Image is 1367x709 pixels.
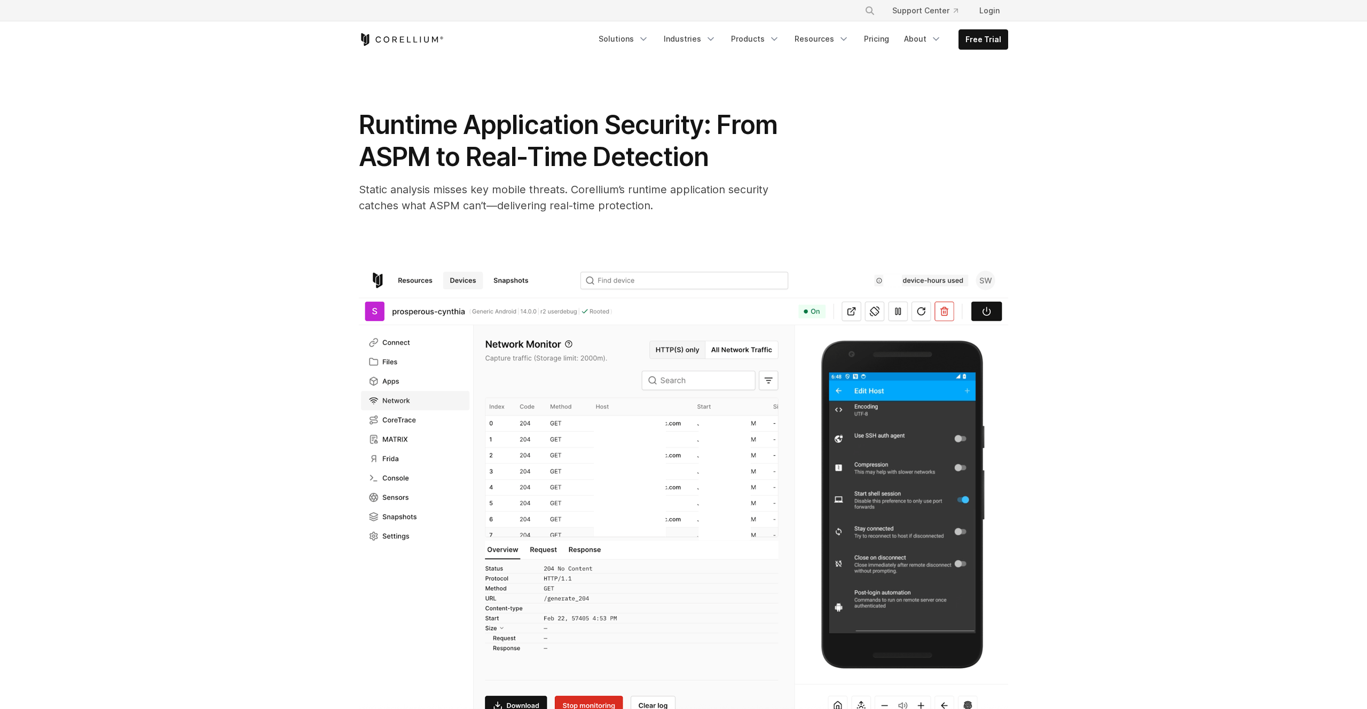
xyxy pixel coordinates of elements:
[858,29,895,49] a: Pricing
[592,29,1008,50] div: Navigation Menu
[884,1,967,20] a: Support Center
[860,1,879,20] button: Search
[359,183,768,212] span: Static analysis misses key mobile threats. Corellium’s runtime application security catches what ...
[852,1,1008,20] div: Navigation Menu
[592,29,655,49] a: Solutions
[788,29,855,49] a: Resources
[657,29,722,49] a: Industries
[359,109,777,172] span: Runtime Application Security: From ASPM to Real-Time Detection
[725,29,786,49] a: Products
[359,33,444,46] a: Corellium Home
[959,30,1008,49] a: Free Trial
[898,29,948,49] a: About
[971,1,1008,20] a: Login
